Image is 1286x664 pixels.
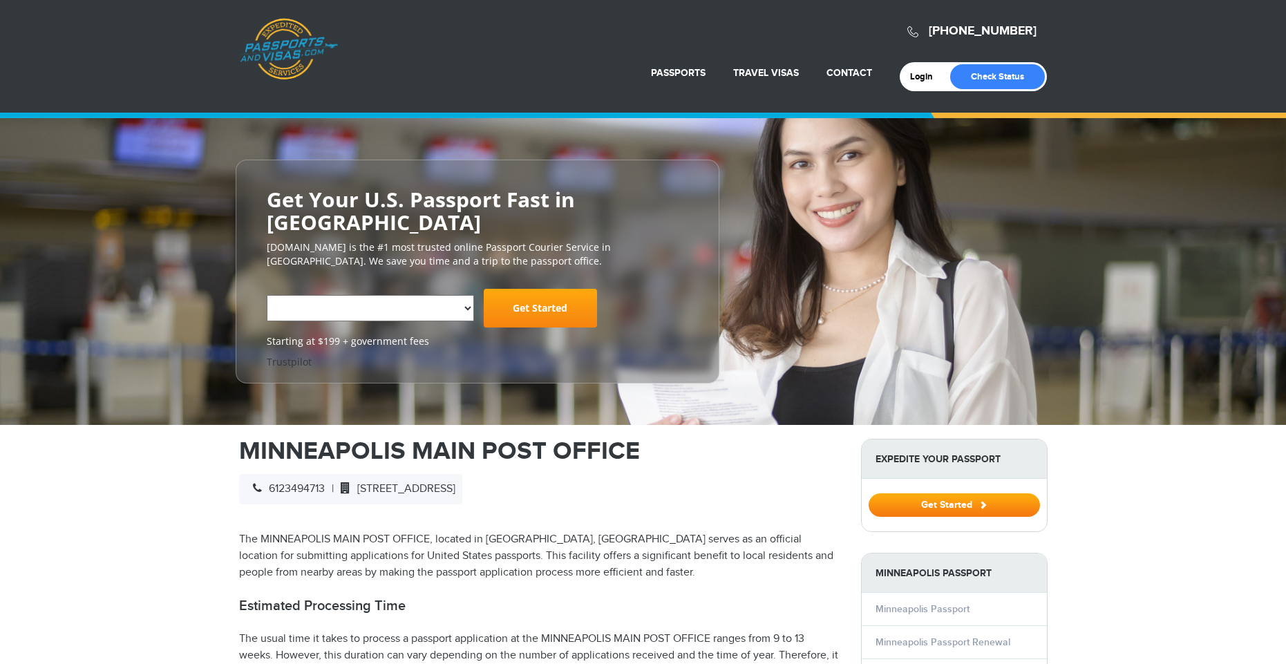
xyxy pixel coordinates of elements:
[267,188,688,234] h2: Get Your U.S. Passport Fast in [GEOGRAPHIC_DATA]
[876,603,970,615] a: Minneapolis Passport
[876,636,1010,648] a: Minneapolis Passport Renewal
[869,499,1040,510] a: Get Started
[239,598,840,614] h2: Estimated Processing Time
[239,439,840,464] h1: MINNEAPOLIS MAIN POST OFFICE
[267,240,688,268] p: [DOMAIN_NAME] is the #1 most trusted online Passport Courier Service in [GEOGRAPHIC_DATA]. We sav...
[240,18,338,80] a: Passports & [DOMAIN_NAME]
[733,67,799,79] a: Travel Visas
[651,67,706,79] a: Passports
[950,64,1045,89] a: Check Status
[484,289,597,328] a: Get Started
[862,553,1047,593] strong: Minneapolis Passport
[862,439,1047,479] strong: Expedite Your Passport
[334,482,455,495] span: [STREET_ADDRESS]
[239,474,462,504] div: |
[267,334,688,348] span: Starting at $199 + government fees
[246,482,325,495] span: 6123494713
[239,531,840,581] p: The MINNEAPOLIS MAIN POST OFFICE, located in [GEOGRAPHIC_DATA], [GEOGRAPHIC_DATA] serves as an of...
[910,71,943,82] a: Login
[267,355,312,368] a: Trustpilot
[929,23,1037,39] a: [PHONE_NUMBER]
[826,67,872,79] a: Contact
[869,493,1040,517] button: Get Started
